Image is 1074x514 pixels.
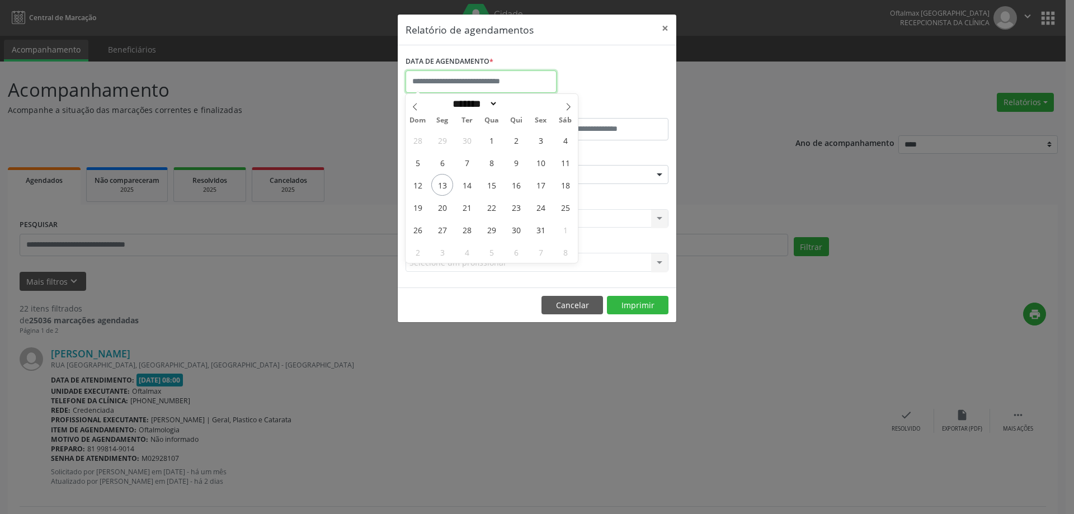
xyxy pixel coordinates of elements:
span: Outubro 28, 2025 [456,219,478,241]
span: Outubro 22, 2025 [481,196,502,218]
span: Outubro 13, 2025 [431,174,453,196]
span: Novembro 6, 2025 [505,241,527,263]
span: Qui [504,117,529,124]
span: Outubro 6, 2025 [431,152,453,173]
span: Outubro 11, 2025 [554,152,576,173]
span: Outubro 4, 2025 [554,129,576,151]
span: Novembro 7, 2025 [530,241,552,263]
span: Setembro 29, 2025 [431,129,453,151]
span: Outubro 5, 2025 [407,152,428,173]
input: Year [498,98,535,110]
span: Outubro 29, 2025 [481,219,502,241]
span: Outubro 3, 2025 [530,129,552,151]
button: Imprimir [607,296,668,315]
span: Outubro 14, 2025 [456,174,478,196]
label: ATÉ [540,101,668,118]
span: Ter [455,117,479,124]
span: Novembro 1, 2025 [554,219,576,241]
span: Novembro 8, 2025 [554,241,576,263]
span: Outubro 19, 2025 [407,196,428,218]
span: Outubro 1, 2025 [481,129,502,151]
span: Sáb [553,117,578,124]
span: Novembro 2, 2025 [407,241,428,263]
span: Outubro 24, 2025 [530,196,552,218]
span: Seg [430,117,455,124]
span: Outubro 25, 2025 [554,196,576,218]
span: Outubro 15, 2025 [481,174,502,196]
button: Cancelar [541,296,603,315]
span: Outubro 10, 2025 [530,152,552,173]
span: Outubro 7, 2025 [456,152,478,173]
span: Novembro 3, 2025 [431,241,453,263]
span: Outubro 2, 2025 [505,129,527,151]
span: Setembro 28, 2025 [407,129,428,151]
span: Outubro 8, 2025 [481,152,502,173]
span: Outubro 23, 2025 [505,196,527,218]
span: Outubro 27, 2025 [431,219,453,241]
span: Outubro 18, 2025 [554,174,576,196]
span: Outubro 16, 2025 [505,174,527,196]
span: Dom [406,117,430,124]
span: Novembro 4, 2025 [456,241,478,263]
label: DATA DE AGENDAMENTO [406,53,493,70]
span: Outubro 26, 2025 [407,219,428,241]
span: Outubro 30, 2025 [505,219,527,241]
span: Novembro 5, 2025 [481,241,502,263]
select: Month [449,98,498,110]
h5: Relatório de agendamentos [406,22,534,37]
span: Sex [529,117,553,124]
button: Close [654,15,676,42]
span: Outubro 21, 2025 [456,196,478,218]
span: Setembro 30, 2025 [456,129,478,151]
span: Outubro 9, 2025 [505,152,527,173]
span: Outubro 12, 2025 [407,174,428,196]
span: Outubro 31, 2025 [530,219,552,241]
span: Outubro 17, 2025 [530,174,552,196]
span: Qua [479,117,504,124]
span: Outubro 20, 2025 [431,196,453,218]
